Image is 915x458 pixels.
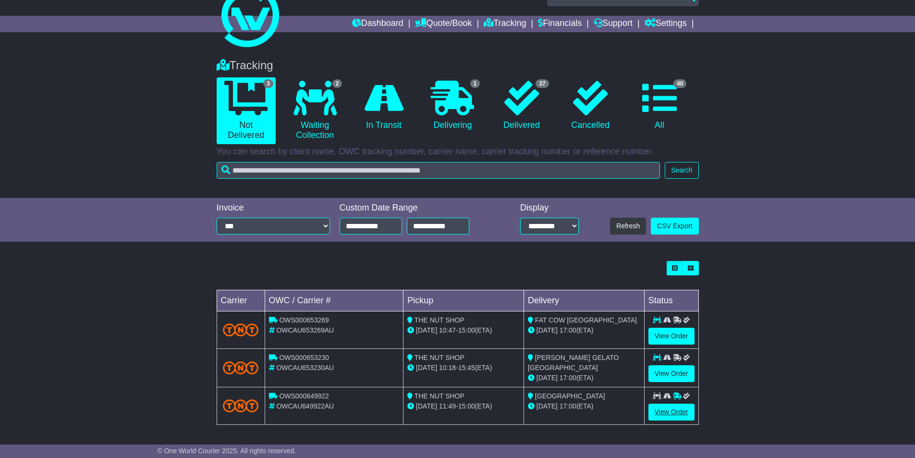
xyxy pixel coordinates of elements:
span: [DATE] [537,374,558,382]
span: OWS000653230 [279,354,329,361]
div: - (ETA) [407,401,520,411]
span: THE NUT SHOP [415,316,464,324]
span: 40 [673,79,686,88]
a: In Transit [354,77,413,134]
span: 10:47 [439,326,456,334]
span: 15:45 [458,364,475,371]
a: Cancelled [561,77,620,134]
img: TNT_Domestic.png [223,399,259,412]
div: (ETA) [528,325,640,335]
a: 2 Waiting Collection [285,77,344,144]
div: - (ETA) [407,325,520,335]
span: 17:00 [560,402,576,410]
div: Tracking [212,59,704,73]
a: Tracking [484,16,526,32]
span: OWCAU649922AU [276,402,334,410]
span: [DATE] [416,326,437,334]
img: TNT_Domestic.png [223,323,259,336]
a: Financials [538,16,582,32]
span: OWS000653269 [279,316,329,324]
span: 37 [536,79,549,88]
div: - (ETA) [407,363,520,373]
td: Pickup [403,290,524,311]
span: [GEOGRAPHIC_DATA] [535,392,605,400]
span: 11:49 [439,402,456,410]
span: 1 [470,79,480,88]
img: TNT_Domestic.png [223,361,259,374]
a: CSV Export [651,218,698,235]
span: 15:00 [458,326,475,334]
span: 3 [263,79,273,88]
span: OWCAU653269AU [276,326,334,334]
div: Custom Date Range [340,203,494,213]
a: 40 All [630,77,689,134]
td: Carrier [217,290,265,311]
p: You can search by client name, OWC tracking number, carrier name, carrier tracking number or refe... [217,147,699,157]
span: [DATE] [537,402,558,410]
span: 2 [332,79,342,88]
span: THE NUT SHOP [415,392,464,400]
button: Search [665,162,698,179]
span: [DATE] [537,326,558,334]
div: Display [520,203,579,213]
span: 15:00 [458,402,475,410]
div: Invoice [217,203,330,213]
td: Delivery [524,290,644,311]
span: 17:00 [560,326,576,334]
span: © One World Courier 2025. All rights reserved. [158,447,296,455]
a: 1 Delivering [423,77,482,134]
span: OWCAU653230AU [276,364,334,371]
a: View Order [648,404,695,421]
a: Support [594,16,633,32]
span: [DATE] [416,402,437,410]
div: (ETA) [528,401,640,411]
div: (ETA) [528,373,640,383]
td: Status [644,290,698,311]
span: OWS000649922 [279,392,329,400]
span: 17:00 [560,374,576,382]
span: [DATE] [416,364,437,371]
span: [PERSON_NAME] GELATO [GEOGRAPHIC_DATA] [528,354,619,371]
a: View Order [648,365,695,382]
a: View Order [648,328,695,345]
a: Settings [645,16,687,32]
td: OWC / Carrier # [265,290,403,311]
span: THE NUT SHOP [415,354,464,361]
a: Quote/Book [415,16,472,32]
a: 3 Not Delivered [217,77,276,144]
span: FAT COW [GEOGRAPHIC_DATA] [535,316,637,324]
a: Dashboard [352,16,403,32]
a: 37 Delivered [492,77,551,134]
span: 10:18 [439,364,456,371]
button: Refresh [610,218,646,235]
